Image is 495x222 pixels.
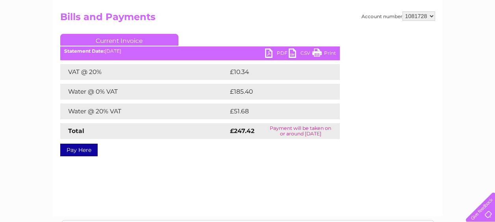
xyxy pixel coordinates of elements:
td: Water @ 0% VAT [60,84,228,100]
td: Water @ 20% VAT [60,104,228,119]
a: PDF [265,48,289,60]
a: Water [356,33,371,39]
td: VAT @ 20% [60,64,228,80]
strong: £247.42 [230,127,254,135]
img: logo.png [17,20,57,44]
div: Account number [362,11,435,21]
strong: Total [68,127,84,135]
b: Statement Date: [64,48,105,54]
td: £51.68 [228,104,323,119]
td: £185.40 [228,84,326,100]
td: Payment will be taken on or around [DATE] [261,123,339,139]
div: Clear Business is a trading name of Verastar Limited (registered in [GEOGRAPHIC_DATA] No. 3667643... [62,4,434,38]
a: CSV [289,48,312,60]
td: £10.34 [228,64,323,80]
a: 0333 014 3131 [347,4,401,14]
a: Telecoms [398,33,422,39]
a: Log out [469,33,488,39]
a: Contact [443,33,462,39]
a: Current Invoice [60,34,178,46]
a: Blog [426,33,438,39]
a: Print [312,48,336,60]
h2: Bills and Payments [60,11,435,26]
div: [DATE] [60,48,340,54]
a: Pay Here [60,144,98,156]
a: Energy [376,33,393,39]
